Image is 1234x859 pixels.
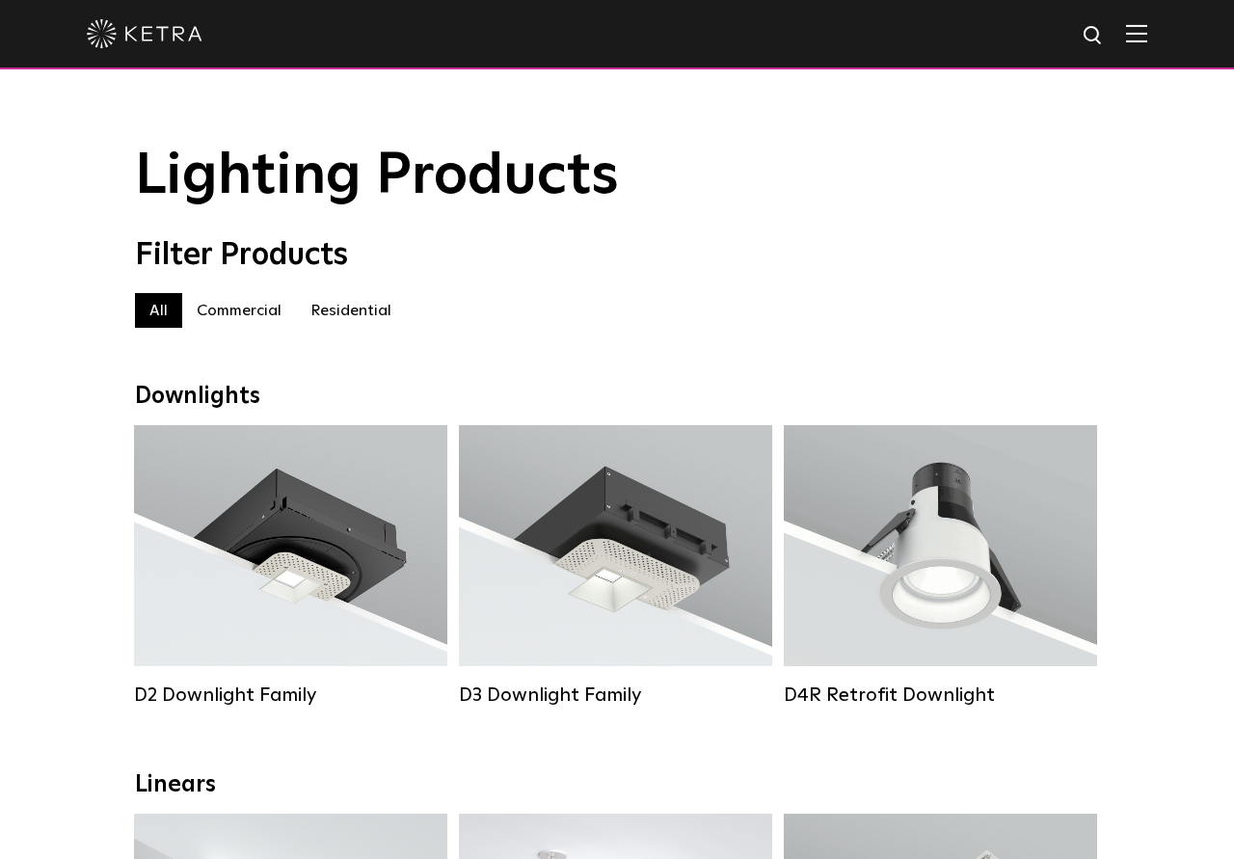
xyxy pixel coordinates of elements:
a: D4R Retrofit Downlight Lumen Output:800Colors:White / BlackBeam Angles:15° / 25° / 40° / 60°Watta... [784,425,1097,707]
div: D2 Downlight Family [134,684,447,707]
img: search icon [1082,24,1106,48]
div: Downlights [135,383,1099,411]
img: ketra-logo-2019-white [87,19,202,48]
div: D4R Retrofit Downlight [784,684,1097,707]
img: Hamburger%20Nav.svg [1126,24,1147,42]
label: Residential [296,293,406,328]
label: Commercial [182,293,296,328]
div: D3 Downlight Family [459,684,772,707]
label: All [135,293,182,328]
div: Linears [135,771,1099,799]
a: D2 Downlight Family Lumen Output:1200Colors:White / Black / Gloss Black / Silver / Bronze / Silve... [134,425,447,707]
a: D3 Downlight Family Lumen Output:700 / 900 / 1100Colors:White / Black / Silver / Bronze / Paintab... [459,425,772,707]
span: Lighting Products [135,148,619,205]
div: Filter Products [135,237,1099,274]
